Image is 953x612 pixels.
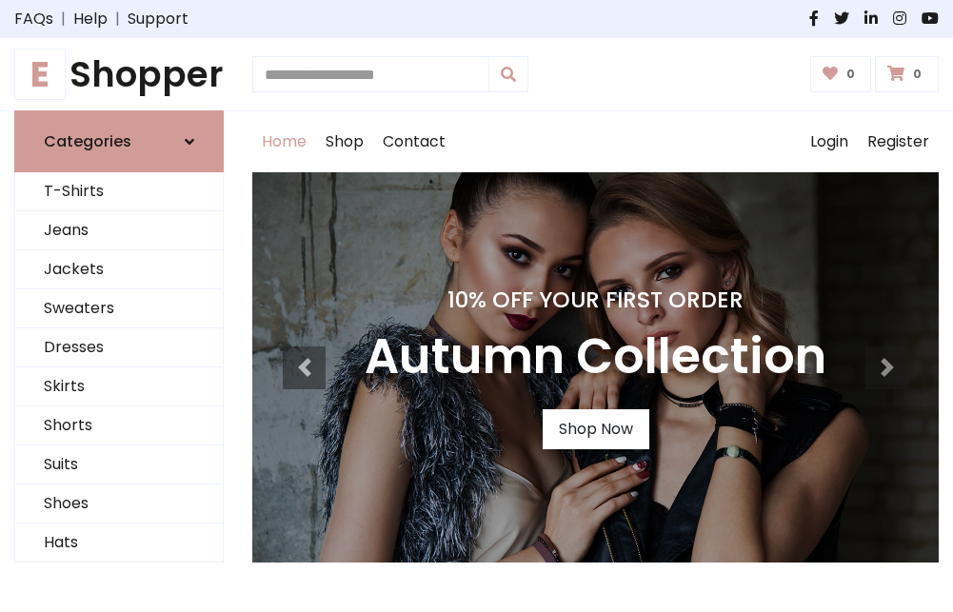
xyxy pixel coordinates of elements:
[858,111,939,172] a: Register
[252,111,316,172] a: Home
[14,53,224,95] h1: Shopper
[53,8,73,30] span: |
[908,66,926,83] span: 0
[44,132,131,150] h6: Categories
[15,250,223,289] a: Jackets
[14,53,224,95] a: EShopper
[15,289,223,328] a: Sweaters
[373,111,455,172] a: Contact
[15,328,223,367] a: Dresses
[15,172,223,211] a: T-Shirts
[365,328,826,386] h3: Autumn Collection
[108,8,128,30] span: |
[365,286,826,313] h4: 10% Off Your First Order
[15,523,223,563] a: Hats
[15,445,223,484] a: Suits
[73,8,108,30] a: Help
[14,8,53,30] a: FAQs
[875,56,939,92] a: 0
[15,367,223,406] a: Skirts
[810,56,872,92] a: 0
[15,484,223,523] a: Shoes
[14,49,66,100] span: E
[801,111,858,172] a: Login
[128,8,189,30] a: Support
[14,110,224,172] a: Categories
[842,66,860,83] span: 0
[15,406,223,445] a: Shorts
[15,211,223,250] a: Jeans
[316,111,373,172] a: Shop
[543,409,649,449] a: Shop Now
